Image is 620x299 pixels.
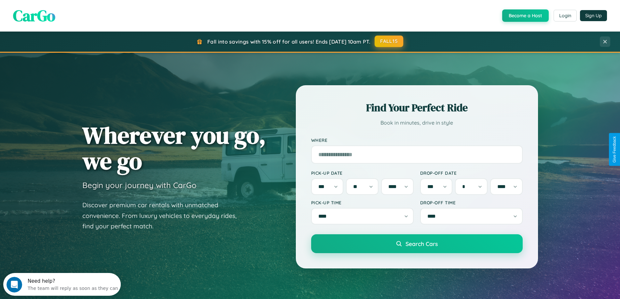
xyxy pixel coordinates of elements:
[82,122,266,174] h1: Wherever you go, we go
[311,118,523,128] p: Book in minutes, drive in style
[82,180,197,190] h3: Begin your journey with CarGo
[612,136,617,163] div: Give Feedback
[420,170,523,176] label: Drop-off Date
[311,137,523,143] label: Where
[82,200,245,232] p: Discover premium car rentals with unmatched convenience. From luxury vehicles to everyday rides, ...
[24,6,115,11] div: Need help?
[406,240,438,247] span: Search Cars
[502,9,549,22] button: Become a Host
[207,38,370,45] span: Fall into savings with 15% off for all users! Ends [DATE] 10am PT.
[7,277,22,292] iframe: Intercom live chat
[311,200,414,205] label: Pick-up Time
[311,101,523,115] h2: Find Your Perfect Ride
[375,35,403,47] button: FALL15
[580,10,607,21] button: Sign Up
[420,200,523,205] label: Drop-off Time
[24,11,115,18] div: The team will reply as soon as they can
[3,273,121,296] iframe: Intercom live chat discovery launcher
[311,170,414,176] label: Pick-up Date
[311,234,523,253] button: Search Cars
[554,10,577,21] button: Login
[13,5,55,26] span: CarGo
[3,3,121,20] div: Open Intercom Messenger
